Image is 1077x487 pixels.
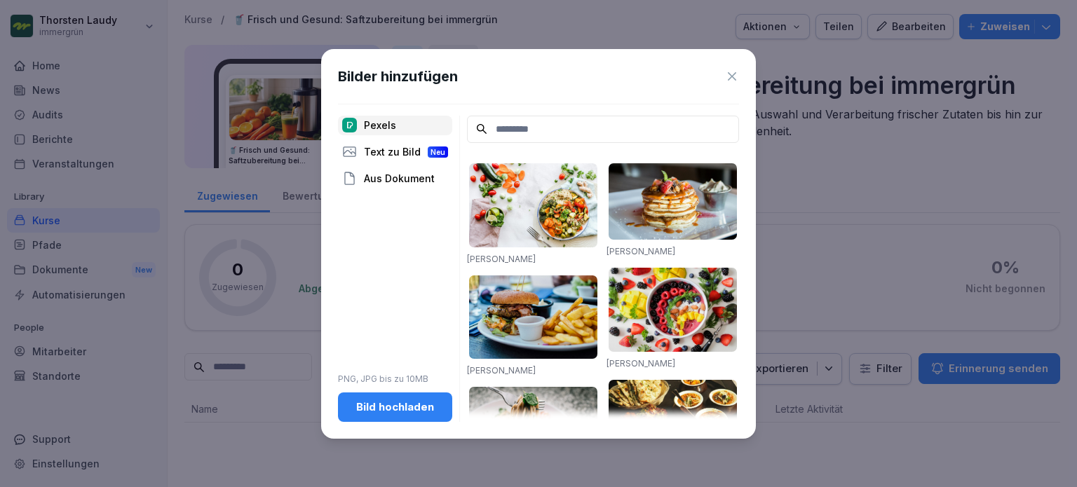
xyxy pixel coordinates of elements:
div: Neu [428,146,448,158]
a: [PERSON_NAME] [607,246,675,256]
img: pexels-photo-1279330.jpeg [469,387,597,471]
div: Aus Dokument [338,169,452,188]
img: pexels.png [342,118,357,132]
a: [PERSON_NAME] [467,365,536,376]
a: [PERSON_NAME] [607,358,675,369]
a: [PERSON_NAME] [467,254,536,264]
img: pexels-photo-958545.jpeg [609,380,737,450]
h1: Bilder hinzufügen [338,66,458,87]
button: Bild hochladen [338,392,452,422]
img: pexels-photo-70497.jpeg [469,275,597,359]
img: pexels-photo-1099680.jpeg [609,268,737,352]
div: Text zu Bild [338,142,452,162]
img: pexels-photo-376464.jpeg [609,163,737,240]
div: Bild hochladen [349,399,441,415]
div: Pexels [338,116,452,135]
p: PNG, JPG bis zu 10MB [338,373,452,385]
img: pexels-photo-1640777.jpeg [469,163,597,247]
